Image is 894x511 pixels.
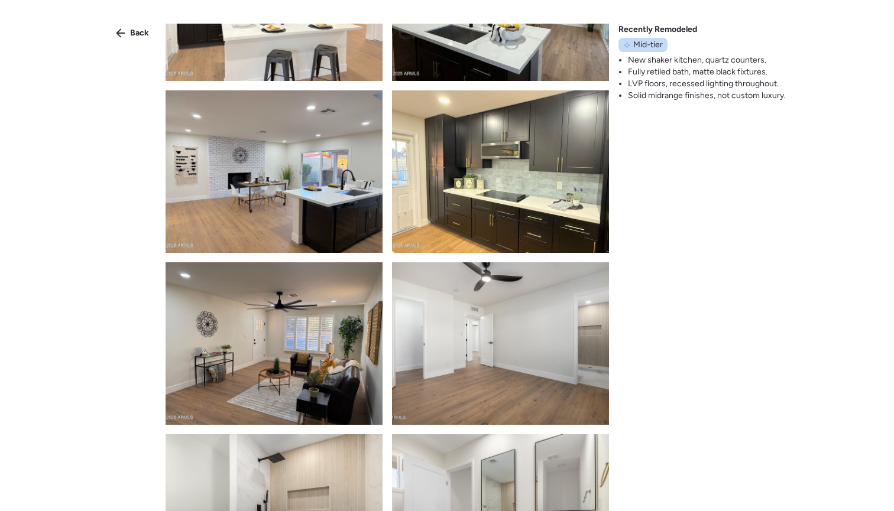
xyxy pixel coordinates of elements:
[618,24,697,35] span: Recently Remodeled
[628,78,786,90] li: LVP floors, recessed lighting throughout.
[130,27,149,39] span: Back
[628,54,786,66] li: New shaker kitchen, quartz counters.
[166,262,383,425] img: product
[633,39,663,51] span: Mid-tier
[628,90,786,102] li: Solid midrange finishes, not custom luxury.
[166,90,383,253] img: product
[628,66,786,78] li: Fully retiled bath, matte black fixtures.
[392,262,609,425] img: product
[392,90,609,253] img: product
